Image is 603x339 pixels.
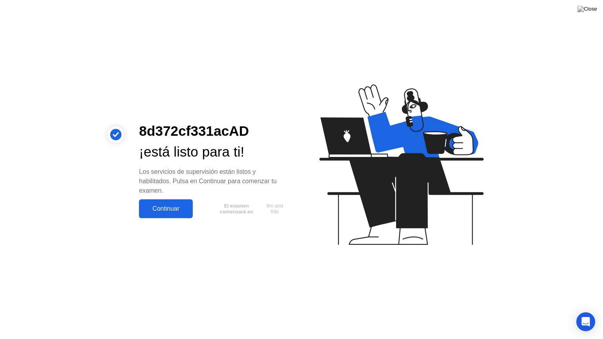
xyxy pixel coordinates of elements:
[263,203,286,215] span: 9m and 59s
[141,205,190,212] div: Continuar
[139,199,193,218] button: Continuar
[139,142,289,162] div: ¡está listo para ti!
[197,201,289,216] button: El examen comenzará en9m and 59s
[576,312,595,331] div: Open Intercom Messenger
[139,121,289,142] div: 8d372cf331acAD
[139,167,289,195] div: Los servicios de supervisión están listos y habilitados. Pulsa en Continuar para comenzar tu examen.
[577,6,597,12] img: Close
